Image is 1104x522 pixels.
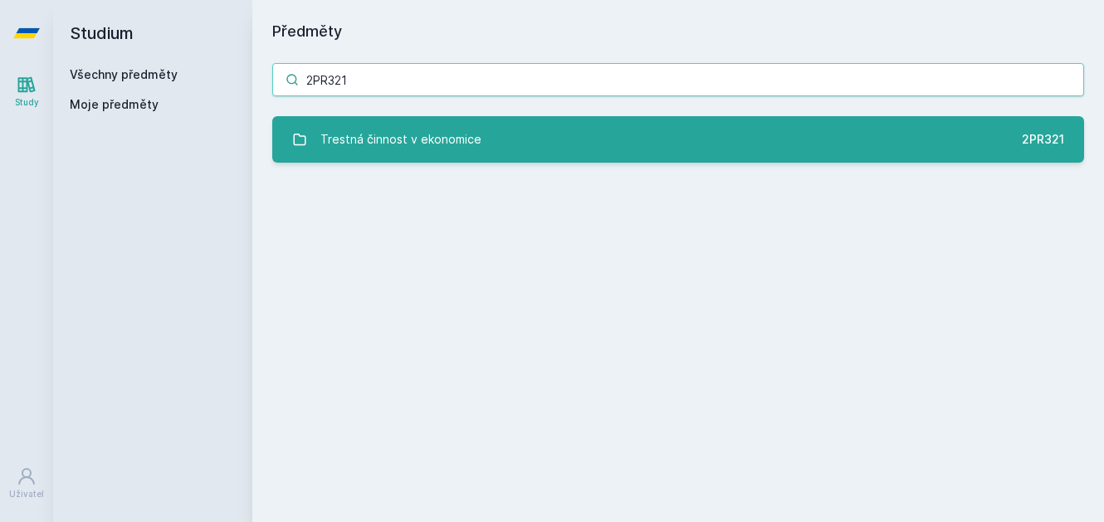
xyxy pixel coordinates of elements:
[3,458,50,509] a: Uživatel
[1022,131,1064,148] div: 2PR321
[272,63,1084,96] input: Název nebo ident předmětu…
[15,96,39,109] div: Study
[3,66,50,117] a: Study
[9,488,44,500] div: Uživatel
[70,67,178,81] a: Všechny předměty
[272,20,1084,43] h1: Předměty
[70,96,159,113] span: Moje předměty
[320,123,481,156] div: Trestná činnost v ekonomice
[272,116,1084,163] a: Trestná činnost v ekonomice 2PR321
